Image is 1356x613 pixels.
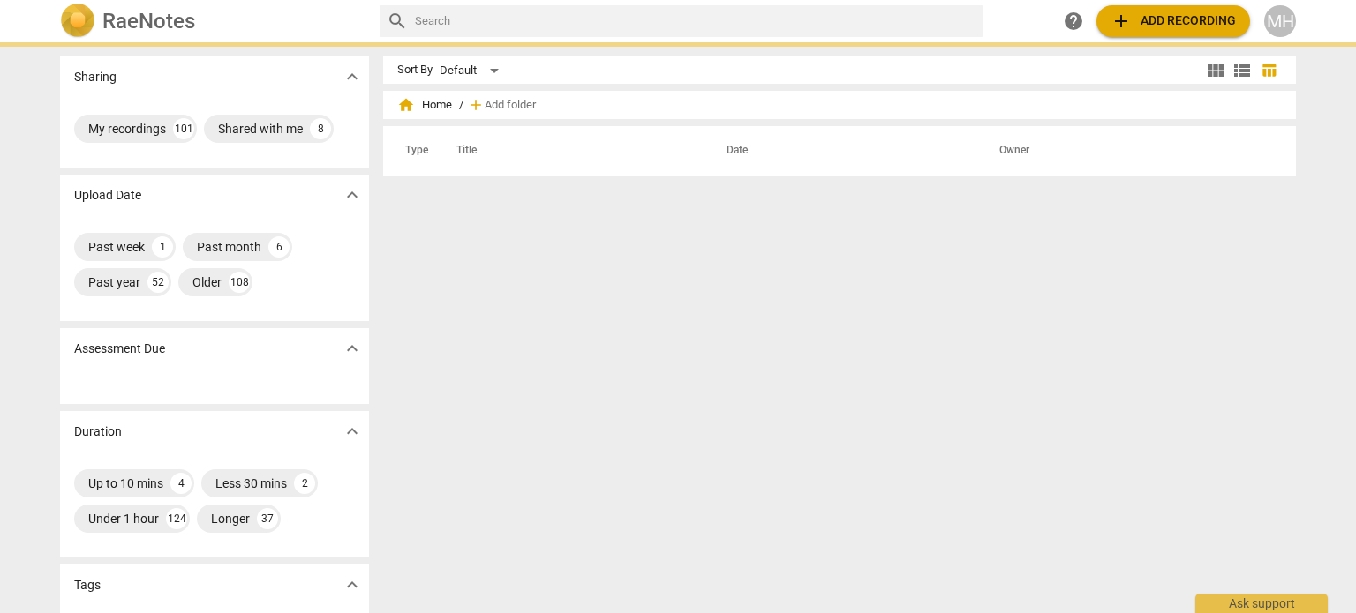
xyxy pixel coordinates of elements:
[1264,5,1296,37] button: MH
[1232,60,1253,81] span: view_list
[215,475,287,492] div: Less 30 mins
[152,236,173,258] div: 1
[342,574,363,595] span: expand_more
[342,66,363,87] span: expand_more
[1205,60,1226,81] span: view_module
[192,273,222,291] div: Older
[339,418,365,445] button: Show more
[310,118,331,139] div: 8
[342,184,363,206] span: expand_more
[294,473,315,494] div: 2
[170,473,192,494] div: 4
[387,11,408,32] span: search
[60,4,365,39] a: LogoRaeNotes
[60,4,95,39] img: Logo
[415,7,976,35] input: Search
[74,576,101,594] p: Tags
[268,236,290,258] div: 6
[1063,11,1084,32] span: help
[74,340,165,358] p: Assessment Due
[173,118,194,139] div: 101
[197,238,261,256] div: Past month
[1261,62,1277,78] span: table_chart
[88,475,163,492] div: Up to 10 mins
[1202,57,1229,84] button: Tile view
[342,338,363,359] span: expand_more
[211,510,250,527] div: Longer
[705,126,978,176] th: Date
[339,182,365,208] button: Show more
[74,186,141,205] p: Upload Date
[218,120,303,138] div: Shared with me
[440,56,505,85] div: Default
[339,335,365,362] button: Show more
[257,508,278,529] div: 37
[391,126,435,176] th: Type
[1111,11,1132,32] span: add
[147,272,169,293] div: 52
[397,64,433,77] div: Sort By
[166,508,187,529] div: 124
[88,273,140,291] div: Past year
[1195,594,1328,613] div: Ask support
[88,510,159,527] div: Under 1 hour
[1229,57,1255,84] button: List view
[1111,11,1236,32] span: Add recording
[1058,5,1089,37] a: Help
[467,96,485,114] span: add
[74,422,122,441] p: Duration
[88,120,166,138] div: My recordings
[339,572,365,598] button: Show more
[88,238,145,256] div: Past week
[339,64,365,90] button: Show more
[397,96,452,114] span: Home
[397,96,415,114] span: home
[1096,5,1250,37] button: Upload
[978,126,1277,176] th: Owner
[74,68,117,86] p: Sharing
[342,421,363,442] span: expand_more
[435,126,705,176] th: Title
[1255,57,1282,84] button: Table view
[102,9,195,34] h2: RaeNotes
[229,272,250,293] div: 108
[459,99,463,112] span: /
[485,99,536,112] span: Add folder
